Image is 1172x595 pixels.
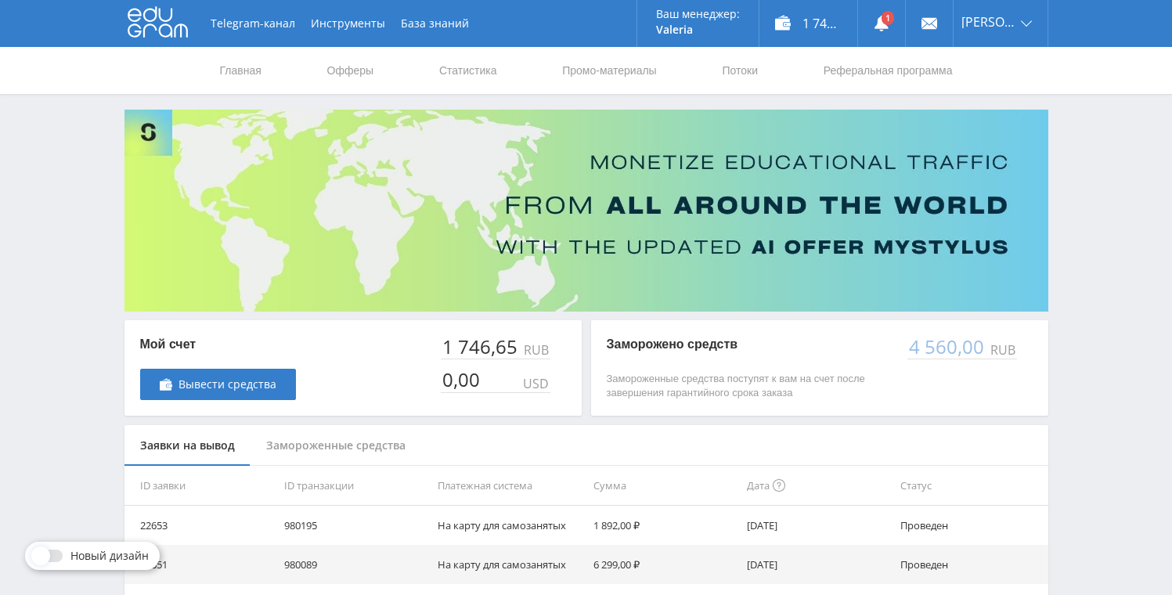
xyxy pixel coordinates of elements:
th: Платежная система [431,466,587,506]
a: Потоки [720,47,759,94]
a: Статистика [438,47,499,94]
a: Офферы [326,47,376,94]
p: Мой счет [140,336,296,353]
td: Проведен [894,545,1048,584]
td: На карту для самозанятых [431,545,587,584]
td: 1 892,00 ₽ [587,506,741,545]
span: [PERSON_NAME] [961,16,1016,28]
p: Замороженные средства поступят к вам на счет после завершения гарантийного срока заказа [607,372,892,400]
div: 1 746,65 [441,336,521,358]
td: [DATE] [741,545,894,584]
span: Вывести средства [179,378,276,391]
td: 22651 [124,545,278,584]
img: Banner [124,110,1048,312]
div: Заявки на вывод [124,425,251,467]
div: 4 560,00 [907,336,987,358]
p: Заморожено средств [607,336,892,353]
div: Замороженные средства [251,425,421,467]
div: USD [520,377,550,391]
td: 22653 [124,506,278,545]
td: [DATE] [741,506,894,545]
th: Сумма [587,466,741,506]
a: Вывести средства [140,369,296,400]
div: 0,00 [441,369,483,391]
a: Промо-материалы [561,47,658,94]
a: Реферальная программа [822,47,954,94]
th: Дата [741,466,894,506]
div: RUB [521,343,550,357]
a: Главная [218,47,263,94]
th: ID заявки [124,466,278,506]
td: 980195 [278,506,431,545]
td: 6 299,00 ₽ [587,545,741,584]
div: RUB [987,343,1017,357]
td: 980089 [278,545,431,584]
p: Ваш менеджер: [656,8,740,20]
p: Valeria [656,23,740,36]
td: На карту для самозанятых [431,506,587,545]
th: Статус [894,466,1048,506]
span: Новый дизайн [70,550,149,562]
th: ID транзакции [278,466,431,506]
td: Проведен [894,506,1048,545]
